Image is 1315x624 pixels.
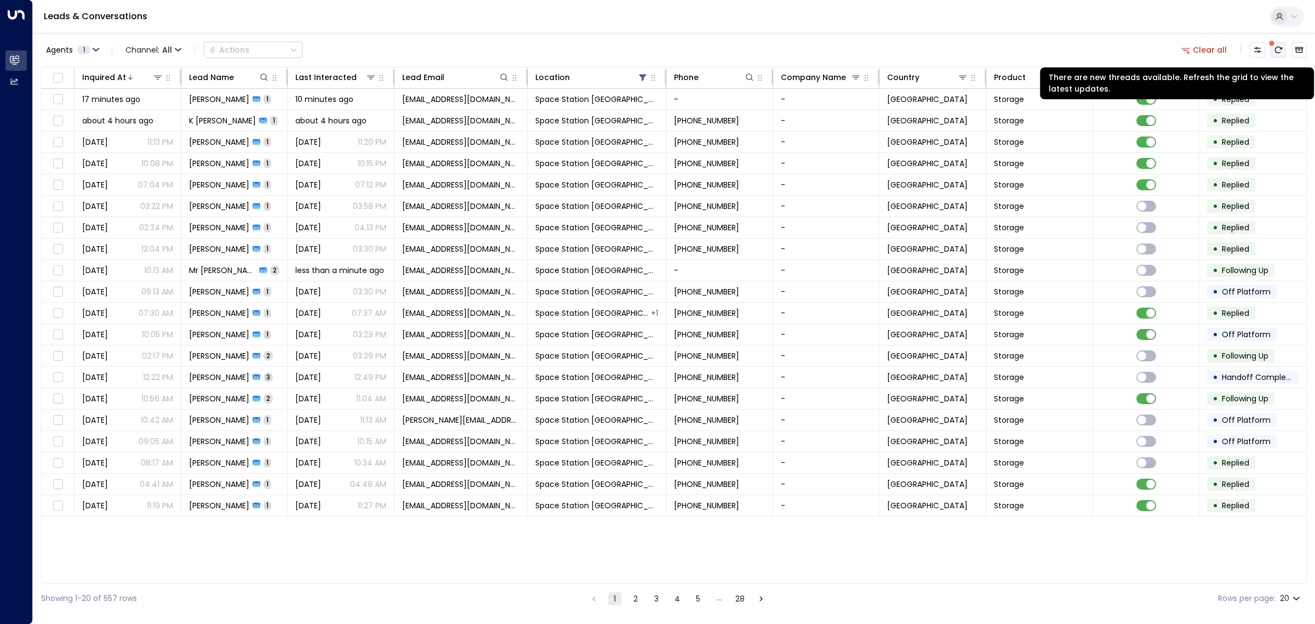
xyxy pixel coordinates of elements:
[82,137,108,148] span: Yesterday
[51,200,65,213] span: Toggle select row
[535,436,658,447] span: Space Station Wakefield
[162,46,172,54] span: All
[82,158,108,169] span: Yesterday
[1291,42,1307,58] button: Archived Leads
[270,116,278,125] span: 1
[1222,393,1268,404] span: Following Up
[1213,453,1218,472] div: •
[1222,243,1249,254] span: Replied
[773,345,880,366] td: -
[1222,350,1268,361] span: Following Up
[773,239,880,259] td: -
[887,179,968,190] span: United Kingdom
[402,137,519,148] span: benbritton992@gmail.com
[887,308,968,319] span: United Kingdom
[189,329,249,340] span: Amanda Warner
[141,158,173,169] p: 10:08 PM
[295,222,321,233] span: Yesterday
[264,94,271,104] span: 1
[353,286,386,297] p: 03:30 PM
[358,158,386,169] p: 10:15 PM
[295,94,353,105] span: 10 minutes ago
[1213,175,1218,194] div: •
[1213,261,1218,280] div: •
[773,132,880,152] td: -
[141,286,173,297] p: 09:13 AM
[51,135,65,149] span: Toggle select row
[51,392,65,406] span: Toggle select row
[733,592,747,605] button: Go to page 28
[773,303,880,324] td: -
[82,286,108,297] span: Yesterday
[264,180,271,189] span: 1
[535,71,570,84] div: Location
[994,350,1024,361] span: Storage
[887,158,968,169] span: United Kingdom
[994,201,1024,212] span: Storage
[189,201,249,212] span: Chloe Newby-Smith
[773,474,880,495] td: -
[535,71,648,84] div: Location
[994,243,1024,254] span: Storage
[402,286,519,297] span: elwilson979@gmail.com
[51,371,65,384] span: Toggle select row
[1222,137,1249,148] span: Replied
[51,328,65,342] span: Toggle select row
[142,329,173,340] p: 10:05 PM
[189,179,249,190] span: Daniel Lloyd
[189,350,249,361] span: Adele Spence
[264,394,273,403] span: 2
[1222,115,1249,126] span: Replied
[353,350,386,361] p: 03:29 PM
[773,281,880,302] td: -
[138,179,173,190] p: 07:04 PM
[754,592,768,605] button: Go to next page
[1222,222,1249,233] span: Replied
[887,71,968,84] div: Country
[189,115,256,126] span: K Redfern
[994,286,1024,297] span: Storage
[674,243,739,254] span: +447572520147
[887,265,968,276] span: United Kingdom
[402,265,519,276] span: noname@Noname.com
[674,115,739,126] span: +447948666832
[773,174,880,195] td: -
[295,415,321,426] span: Sep 12, 2025
[887,94,968,105] span: United Kingdom
[773,388,880,409] td: -
[139,308,173,319] p: 07:30 AM
[189,137,249,148] span: Benjamin Britton
[994,393,1024,404] span: Storage
[1271,42,1286,58] span: There are new threads available. Refresh the grid to view the latest updates.
[773,495,880,516] td: -
[295,71,376,84] div: Last Interacted
[189,286,249,297] span: Emma Wilson
[535,329,658,340] span: Space Station Wakefield
[887,137,968,148] span: United Kingdom
[773,196,880,217] td: -
[994,71,1026,84] div: Product
[82,94,140,105] span: 17 minutes ago
[295,393,321,404] span: Yesterday
[189,393,249,404] span: Lisa Dowson
[674,372,739,383] span: +447412198790
[887,372,968,383] span: United Kingdom
[535,201,658,212] span: Space Station Wakefield
[674,201,739,212] span: +447756603626
[535,350,658,361] span: Space Station Wakefield
[994,265,1024,276] span: Storage
[1222,201,1249,212] span: Replied
[535,308,650,319] span: Space Station Wakefield
[773,260,880,281] td: -
[671,592,684,605] button: Go to page 4
[141,393,173,404] p: 10:56 AM
[264,223,271,232] span: 1
[295,350,321,361] span: Yesterday
[666,260,773,281] td: -
[204,42,302,58] button: Actions
[295,158,321,169] span: Yesterday
[189,436,249,447] span: Samantha Lawson
[994,137,1024,148] span: Storage
[773,153,880,174] td: -
[402,415,519,426] span: kevin.whitehead7@btinternet.com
